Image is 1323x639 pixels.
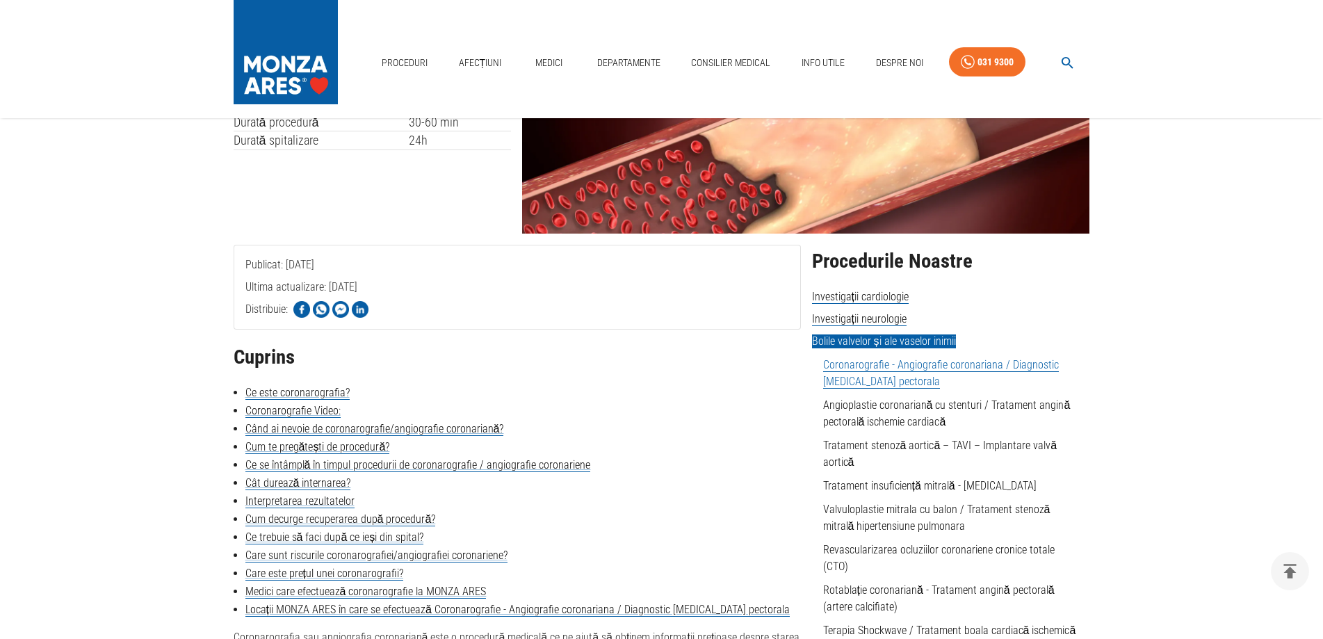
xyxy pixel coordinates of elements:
td: 30-60 min [409,113,512,131]
img: Share on Facebook [293,301,310,318]
div: 031 9300 [977,54,1014,71]
a: Rotablație coronariană - Tratament angină pectorală (artere calcifiate) [823,583,1055,613]
span: Investigații neurologie [812,312,907,326]
a: Locații MONZA ARES în care se efectuează Coronarografie - Angiografie coronariana / Diagnostic [M... [245,603,790,617]
a: Care sunt riscurile coronarografiei/angiografiei coronariene? [245,549,508,563]
a: Coronarografie Video: [245,404,341,418]
td: Durată procedură [234,113,409,131]
span: Ultima actualizare: [DATE] [245,280,357,349]
img: Coronarografie - Angiografie coronariana | MONZA ARES [522,95,1089,234]
a: Ce se întâmplă în timpul procedurii de coronarografie / angiografie coronariene [245,458,591,472]
a: Care este prețul unei coronarografii? [245,567,403,581]
a: Cât durează internarea? [245,476,351,490]
a: Interpretarea rezultatelor [245,494,355,508]
span: Bolile valvelor și ale vaselor inimii [812,334,956,348]
a: Afecțiuni [453,49,508,77]
span: Publicat: [DATE] [245,258,314,327]
a: Departamente [592,49,666,77]
a: Cum decurge recuperarea după procedură? [245,512,436,526]
img: Share on WhatsApp [313,301,330,318]
a: Proceduri [376,49,433,77]
span: Investigații cardiologie [812,290,909,304]
a: Angioplastie coronariană cu stenturi / Tratament angină pectorală ischemie cardiacă [823,398,1071,428]
a: Medici [527,49,571,77]
p: Distribuie: [245,301,288,318]
a: Despre Noi [870,49,929,77]
a: Tratament insuficiență mitrală - [MEDICAL_DATA] [823,479,1037,492]
a: Tratament stenoză aortică – TAVI – Implantare valvă aortică [823,439,1057,469]
a: Coronarografie - Angiografie coronariana / Diagnostic [MEDICAL_DATA] pectorala [823,358,1059,389]
a: Ce este coronarografia? [245,386,350,400]
td: 24h [409,131,512,150]
a: Cum te pregătești de procedură? [245,440,390,454]
td: Durată spitalizare [234,131,409,150]
a: 031 9300 [949,47,1025,77]
a: Info Utile [796,49,850,77]
img: Share on Facebook Messenger [332,301,349,318]
a: Medici care efectuează coronarografie la MONZA ARES [245,585,487,599]
a: Consilier Medical [685,49,776,77]
a: Revascularizarea ocluziilor coronariene cronice totale (CTO) [823,543,1055,573]
a: Ce trebuie să faci după ce ieși din spital? [245,531,424,544]
a: Valvuloplastie mitrala cu balon / Tratament stenoză mitrală hipertensiune pulmonara [823,503,1050,533]
a: Când ai nevoie de coronarografie/angiografie coronariană? [245,422,504,436]
img: Share on LinkedIn [352,301,368,318]
h2: Procedurile Noastre [812,250,1090,273]
h2: Cuprins [234,346,801,369]
button: delete [1271,552,1309,590]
